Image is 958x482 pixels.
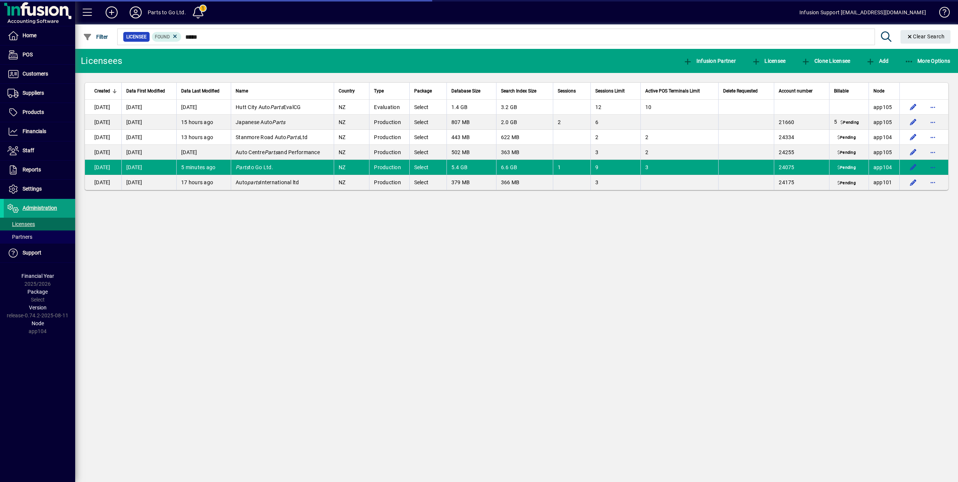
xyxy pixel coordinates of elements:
[23,167,41,173] span: Reports
[23,32,36,38] span: Home
[369,175,409,190] td: Production
[409,145,446,160] td: Select
[126,87,165,95] span: Data First Modified
[907,176,919,188] button: Edit
[270,104,283,110] em: Parts
[85,145,121,160] td: [DATE]
[85,100,121,115] td: [DATE]
[774,115,829,130] td: 21660
[801,58,850,64] span: Clone Licensee
[640,130,718,145] td: 2
[907,161,919,173] button: Edit
[873,104,892,110] span: app105.prod.infusionbusinesssoftware.com
[774,160,829,175] td: 24075
[409,130,446,145] td: Select
[723,87,770,95] div: Delete Requested
[236,119,286,125] span: Japanese Auto
[836,150,857,156] span: Pending
[723,87,758,95] span: Delete Requested
[873,134,892,140] span: app104.prod.infusionbusinesssoftware.com
[4,180,75,199] a: Settings
[124,6,148,19] button: Profile
[774,175,829,190] td: 24175
[873,164,892,170] span: app104.prod.infusionbusinesssoftware.com
[752,58,786,64] span: Licensee
[247,179,260,185] em: parts
[334,160,369,175] td: NZ
[451,87,492,95] div: Database Size
[927,131,939,143] button: More options
[595,87,625,95] span: Sessions Limit
[409,160,446,175] td: Select
[4,244,75,262] a: Support
[496,115,553,130] td: 2.0 GB
[907,131,919,143] button: Edit
[23,90,44,96] span: Suppliers
[903,54,952,68] button: More Options
[496,175,553,190] td: 366 MB
[334,130,369,145] td: NZ
[864,54,890,68] button: Add
[834,87,864,95] div: Billable
[590,175,640,190] td: 3
[155,34,170,39] span: Found
[836,135,857,141] span: Pending
[836,165,857,171] span: Pending
[839,120,860,126] span: Pending
[23,71,48,77] span: Customers
[94,87,110,95] span: Created
[23,186,42,192] span: Settings
[369,130,409,145] td: Production
[834,87,849,95] span: Billable
[927,116,939,128] button: More options
[265,149,278,155] em: Parts
[176,160,231,175] td: 5 minutes ago
[32,320,44,326] span: Node
[181,87,226,95] div: Data Last Modified
[27,289,48,295] span: Package
[236,164,249,170] em: Parts
[4,103,75,122] a: Products
[4,122,75,141] a: Financials
[23,250,41,256] span: Support
[4,26,75,45] a: Home
[181,87,219,95] span: Data Last Modified
[927,161,939,173] button: More options
[121,145,176,160] td: [DATE]
[829,115,869,130] td: 5
[334,175,369,190] td: NZ
[236,87,248,95] span: Name
[779,87,824,95] div: Account number
[236,164,273,170] span: to Go Ltd.
[23,52,33,58] span: POS
[905,58,950,64] span: More Options
[4,45,75,64] a: POS
[799,54,852,68] button: Clone Licensee
[409,100,446,115] td: Select
[590,160,640,175] td: 9
[369,160,409,175] td: Production
[836,180,857,186] span: Pending
[339,87,355,95] span: Country
[774,130,829,145] td: 24334
[236,149,320,155] span: Auto Centre and Performance
[4,65,75,83] a: Customers
[339,87,365,95] div: Country
[645,87,714,95] div: Active POS Terminals Limit
[23,205,57,211] span: Administration
[873,87,884,95] span: Node
[873,149,892,155] span: app105.prod.infusionbusinesssoftware.com
[23,109,44,115] span: Products
[927,176,939,188] button: More options
[374,87,384,95] span: Type
[414,87,442,95] div: Package
[334,145,369,160] td: NZ
[496,160,553,175] td: 6.6 GB
[176,175,231,190] td: 17 hours ago
[21,273,54,279] span: Financial Year
[409,115,446,130] td: Select
[640,160,718,175] td: 3
[451,87,480,95] span: Database Size
[590,130,640,145] td: 2
[236,179,299,185] span: Auto International ltd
